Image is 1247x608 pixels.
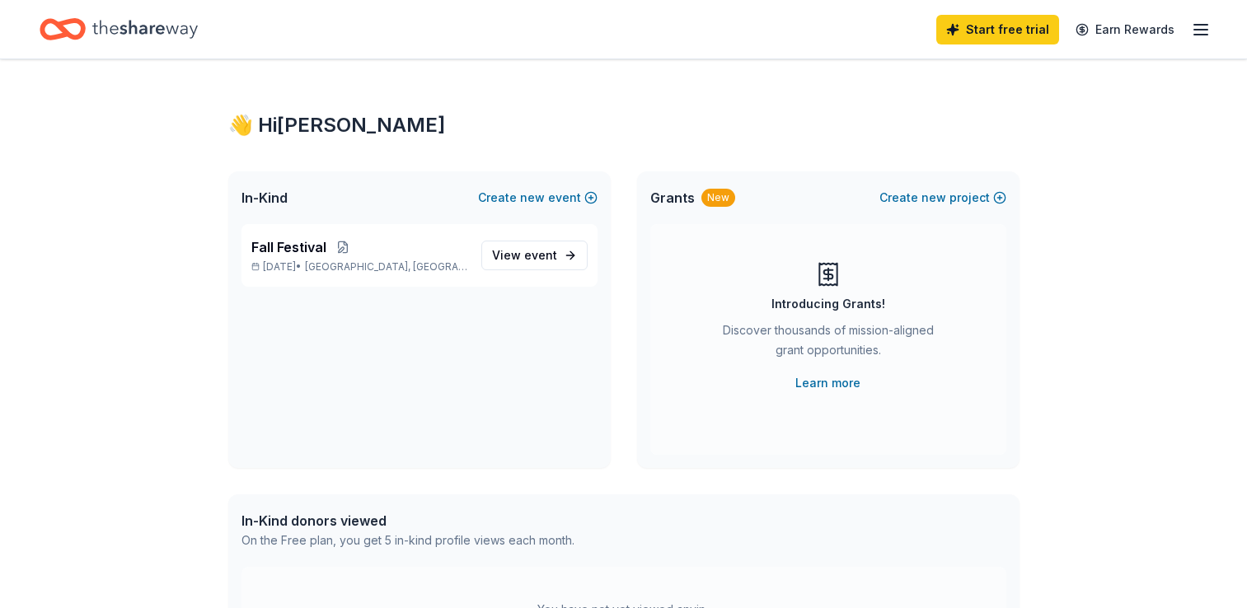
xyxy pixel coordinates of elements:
span: In-Kind [241,188,288,208]
div: On the Free plan, you get 5 in-kind profile views each month. [241,531,574,550]
button: Createnewproject [879,188,1006,208]
span: Fall Festival [251,237,326,257]
span: new [520,188,545,208]
a: Start free trial [936,15,1059,44]
a: Earn Rewards [1066,15,1184,44]
p: [DATE] • [251,260,468,274]
div: New [701,189,735,207]
span: Grants [650,188,695,208]
a: View event [481,241,588,270]
div: Introducing Grants! [771,294,885,314]
div: In-Kind donors viewed [241,511,574,531]
span: [GEOGRAPHIC_DATA], [GEOGRAPHIC_DATA] [305,260,467,274]
span: View [492,246,557,265]
div: 👋 Hi [PERSON_NAME] [228,112,1020,138]
a: Home [40,10,198,49]
button: Createnewevent [478,188,598,208]
a: Learn more [795,373,860,393]
span: event [524,248,557,262]
div: Discover thousands of mission-aligned grant opportunities. [716,320,940,367]
span: new [921,188,946,208]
